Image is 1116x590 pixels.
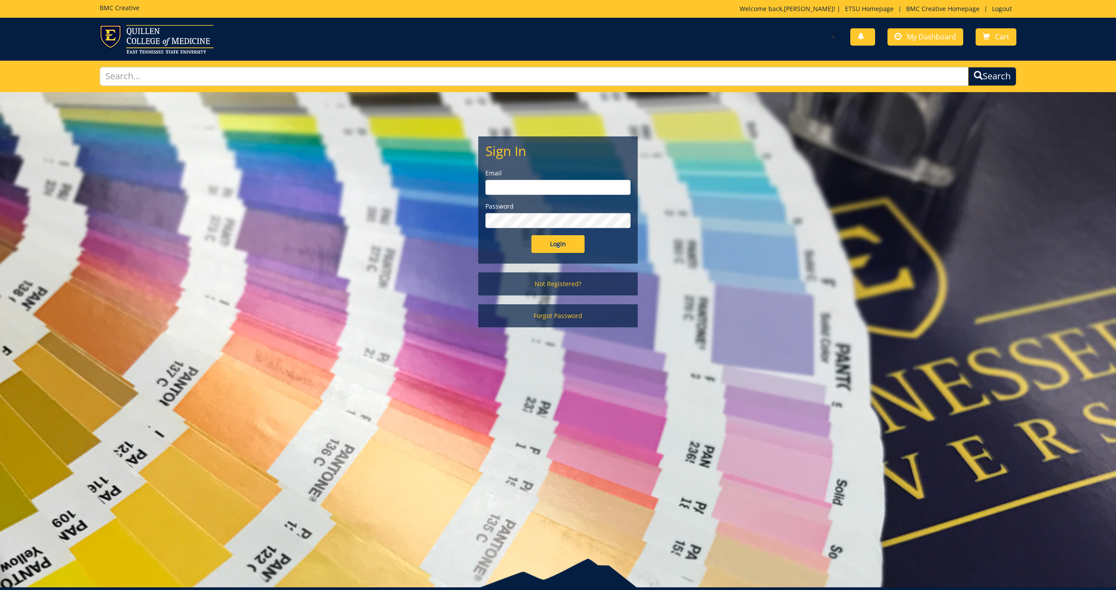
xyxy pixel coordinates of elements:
[887,28,963,46] a: My Dashboard
[740,4,1016,13] p: Welcome back, ! | | |
[841,4,898,13] a: ETSU Homepage
[968,67,1016,86] button: Search
[485,202,631,211] label: Password
[902,4,984,13] a: BMC Creative Homepage
[976,28,1016,46] a: Cart
[100,25,213,54] img: ETSU logo
[907,32,956,42] span: My Dashboard
[100,4,139,11] h5: BMC Creative
[485,144,631,158] h2: Sign In
[531,235,585,253] input: Login
[478,304,638,327] a: Forgot Password
[995,32,1009,42] span: Cart
[784,4,833,13] a: [PERSON_NAME]
[478,272,638,295] a: Not Registered?
[485,169,631,178] label: Email
[100,67,969,86] input: Search...
[988,4,1016,13] a: Logout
